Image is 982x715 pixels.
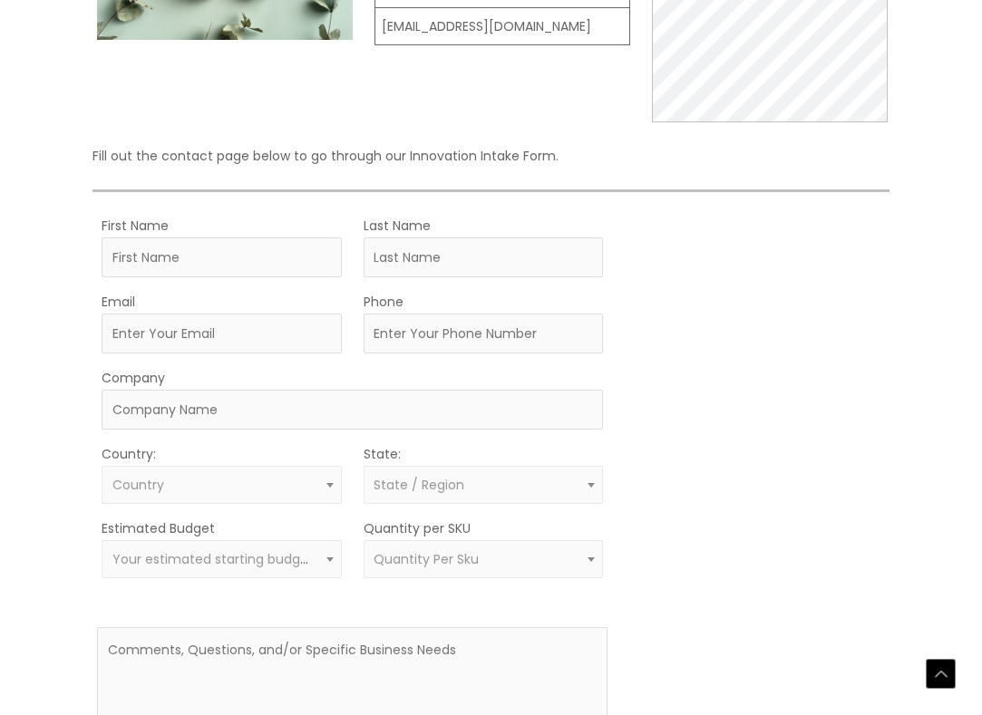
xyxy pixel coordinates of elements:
td: [EMAIL_ADDRESS][DOMAIN_NAME] [375,8,630,45]
label: Email [102,290,135,314]
label: Company [102,366,165,390]
input: Enter Your Email [102,314,341,353]
span: Your estimated starting budget [112,550,314,568]
label: Phone [364,290,403,314]
label: Country: [102,442,156,466]
span: Quantity Per Sku [374,550,479,568]
label: Estimated Budget [102,517,215,540]
span: State / Region [374,476,464,494]
label: Quantity per SKU [364,517,471,540]
label: State: [364,442,401,466]
label: Last Name [364,214,431,237]
p: Fill out the contact page below to go through our Innovation Intake Form. [92,144,889,168]
input: Enter Your Phone Number [364,314,603,353]
span: Country [112,476,164,494]
input: First Name [102,237,341,277]
input: Last Name [364,237,603,277]
label: First Name [102,214,169,237]
input: Company Name [102,390,603,430]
